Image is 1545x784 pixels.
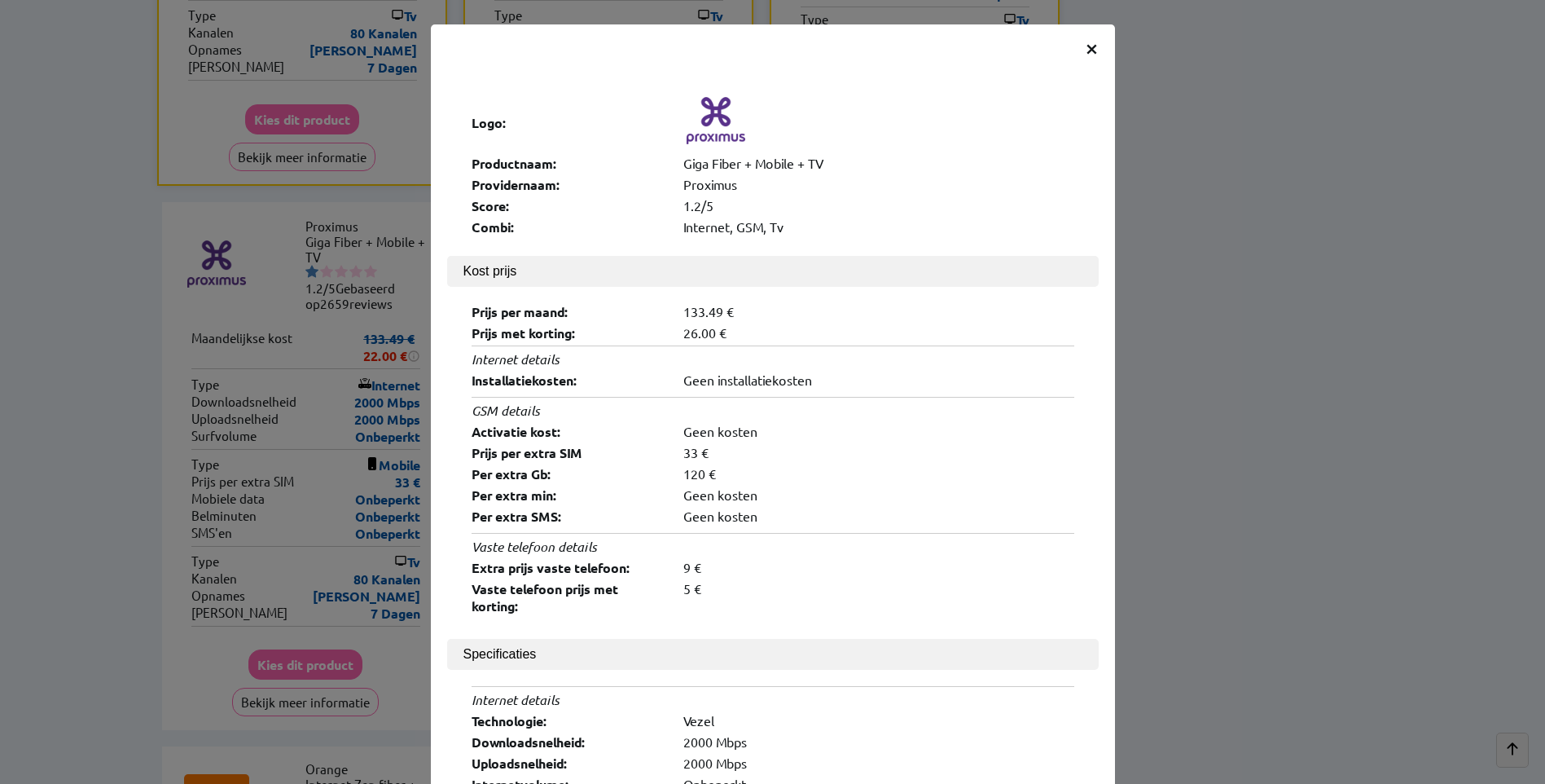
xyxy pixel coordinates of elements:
div: Prijs per maand: [472,303,667,320]
div: Giga Fiber + Mobile + TV [683,155,1074,172]
b: Logo: [472,114,507,131]
i: Internet details [472,691,560,708]
i: GSM details [472,402,540,419]
div: Extra prijs vaste telefoon: [472,559,667,576]
div: Installatiekosten: [472,372,667,389]
div: Prijs per extra SIM [472,444,667,461]
div: 2000 Mbps [683,733,1074,751]
span: × [1085,33,1099,62]
div: Geen installatiekosten [683,372,1074,389]
div: Per extra Gb: [472,465,667,482]
div: Vezel [683,712,1074,729]
div: Downloadsnelheid: [472,733,667,751]
div: 33 € [683,444,1074,461]
i: Internet details [472,350,560,368]
div: 2000 Mbps [683,755,1074,772]
div: 1.2/5 [683,197,1074,214]
div: Proximus [683,176,1074,193]
div: Per extra min: [472,487,667,504]
div: Per extra SMS: [472,508,667,525]
i: Vaste telefoon details [472,538,597,555]
div: 133.49 € [683,303,1074,320]
div: Internet, GSM, Tv [683,218,1074,236]
div: Score: [472,197,667,214]
div: Activatie kost: [472,423,667,440]
div: 5 € [683,580,1074,614]
div: 120 € [683,465,1074,482]
button: Kost prijs [447,256,1099,287]
div: Geen kosten [683,423,1074,440]
div: Productnaam: [472,155,667,172]
div: Prijs met korting: [472,324,667,341]
div: Technologie: [472,712,667,729]
button: Specificaties [447,639,1099,670]
img: Logo of Proximus [683,88,748,153]
div: Geen kosten [683,508,1074,525]
div: Vaste telefoon prijs met korting: [472,580,667,614]
div: Providernaam: [472,176,667,193]
div: Geen kosten [683,487,1074,504]
div: 26.00 € [683,324,1074,341]
div: Uploadsnelheid: [472,755,667,772]
div: Combi: [472,218,667,236]
div: 9 € [683,559,1074,576]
